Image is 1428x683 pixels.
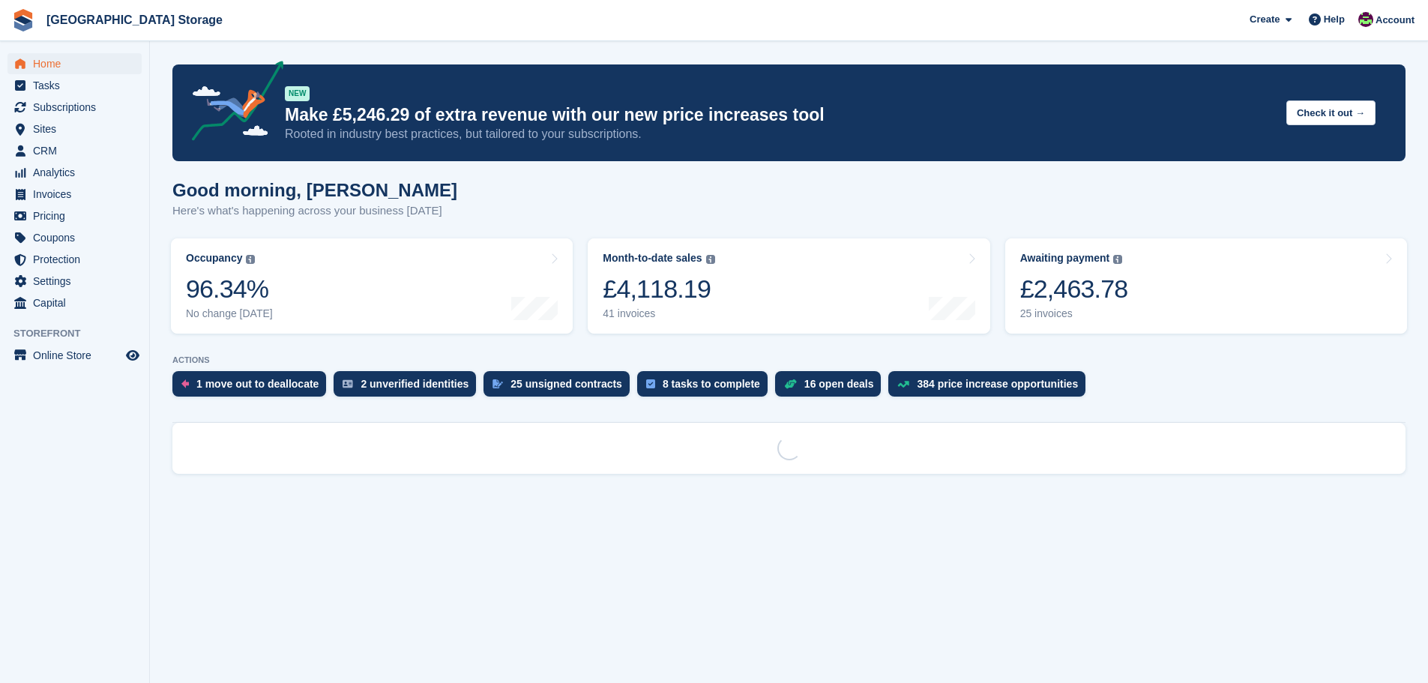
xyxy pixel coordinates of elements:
[7,162,142,183] a: menu
[492,379,503,388] img: contract_signature_icon-13c848040528278c33f63329250d36e43548de30e8caae1d1a13099fd9432cc5.svg
[33,205,123,226] span: Pricing
[603,307,714,320] div: 41 invoices
[1358,12,1373,27] img: Gordy Scott
[7,227,142,248] a: menu
[483,371,637,404] a: 25 unsigned contracts
[196,378,319,390] div: 1 move out to deallocate
[40,7,229,32] a: [GEOGRAPHIC_DATA] Storage
[663,378,760,390] div: 8 tasks to complete
[1005,238,1407,334] a: Awaiting payment £2,463.78 25 invoices
[7,53,142,74] a: menu
[1020,274,1128,304] div: £2,463.78
[33,292,123,313] span: Capital
[33,249,123,270] span: Protection
[33,75,123,96] span: Tasks
[603,274,714,304] div: £4,118.19
[33,162,123,183] span: Analytics
[1250,12,1280,27] span: Create
[33,97,123,118] span: Subscriptions
[1324,12,1345,27] span: Help
[888,371,1093,404] a: 384 price increase opportunities
[1020,252,1110,265] div: Awaiting payment
[285,126,1274,142] p: Rooted in industry best practices, but tailored to your subscriptions.
[646,379,655,388] img: task-75834270c22a3079a89374b754ae025e5fb1db73e45f91037f5363f120a921f8.svg
[179,61,284,146] img: price-adjustments-announcement-icon-8257ccfd72463d97f412b2fc003d46551f7dbcb40ab6d574587a9cd5c0d94...
[7,97,142,118] a: menu
[285,86,310,101] div: NEW
[33,140,123,161] span: CRM
[7,205,142,226] a: menu
[285,104,1274,126] p: Make £5,246.29 of extra revenue with our new price increases tool
[7,118,142,139] a: menu
[7,184,142,205] a: menu
[588,238,989,334] a: Month-to-date sales £4,118.19 41 invoices
[33,227,123,248] span: Coupons
[334,371,483,404] a: 2 unverified identities
[186,252,242,265] div: Occupancy
[33,345,123,366] span: Online Store
[1113,255,1122,264] img: icon-info-grey-7440780725fd019a000dd9b08b2336e03edf1995a4989e88bcd33f0948082b44.svg
[7,75,142,96] a: menu
[186,274,273,304] div: 96.34%
[784,379,797,389] img: deal-1b604bf984904fb50ccaf53a9ad4b4a5d6e5aea283cecdc64d6e3604feb123c2.svg
[7,271,142,292] a: menu
[7,140,142,161] a: menu
[181,379,189,388] img: move_outs_to_deallocate_icon-f764333ba52eb49d3ac5e1228854f67142a1ed5810a6f6cc68b1a99e826820c5.svg
[246,255,255,264] img: icon-info-grey-7440780725fd019a000dd9b08b2336e03edf1995a4989e88bcd33f0948082b44.svg
[775,371,889,404] a: 16 open deals
[897,381,909,388] img: price_increase_opportunities-93ffe204e8149a01c8c9dc8f82e8f89637d9d84a8eef4429ea346261dce0b2c0.svg
[1376,13,1415,28] span: Account
[172,355,1406,365] p: ACTIONS
[706,255,715,264] img: icon-info-grey-7440780725fd019a000dd9b08b2336e03edf1995a4989e88bcd33f0948082b44.svg
[172,202,457,220] p: Here's what's happening across your business [DATE]
[172,371,334,404] a: 1 move out to deallocate
[186,307,273,320] div: No change [DATE]
[7,345,142,366] a: menu
[361,378,469,390] div: 2 unverified identities
[12,9,34,31] img: stora-icon-8386f47178a22dfd0bd8f6a31ec36ba5ce8667c1dd55bd0f319d3a0aa187defe.svg
[33,118,123,139] span: Sites
[13,326,149,341] span: Storefront
[637,371,775,404] a: 8 tasks to complete
[917,378,1078,390] div: 384 price increase opportunities
[510,378,622,390] div: 25 unsigned contracts
[603,252,702,265] div: Month-to-date sales
[124,346,142,364] a: Preview store
[172,180,457,200] h1: Good morning, [PERSON_NAME]
[1020,307,1128,320] div: 25 invoices
[7,249,142,270] a: menu
[171,238,573,334] a: Occupancy 96.34% No change [DATE]
[7,292,142,313] a: menu
[1286,100,1376,125] button: Check it out →
[33,184,123,205] span: Invoices
[343,379,353,388] img: verify_identity-adf6edd0f0f0b5bbfe63781bf79b02c33cf7c696d77639b501bdc392416b5a36.svg
[804,378,874,390] div: 16 open deals
[33,53,123,74] span: Home
[33,271,123,292] span: Settings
